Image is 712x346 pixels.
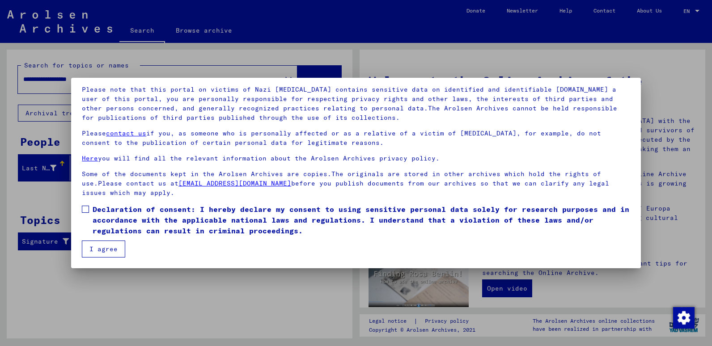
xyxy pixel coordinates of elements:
[82,129,630,148] p: Please if you, as someone who is personally affected or as a relative of a victim of [MEDICAL_DAT...
[82,85,630,122] p: Please note that this portal on victims of Nazi [MEDICAL_DATA] contains sensitive data on identif...
[82,169,630,198] p: Some of the documents kept in the Arolsen Archives are copies.The originals are stored in other a...
[673,307,695,329] img: Change consent
[82,154,98,162] a: Here
[82,154,630,163] p: you will find all the relevant information about the Arolsen Archives privacy policy.
[106,129,146,137] a: contact us
[82,241,125,257] button: I agree
[673,307,694,328] div: Change consent
[178,179,291,187] a: [EMAIL_ADDRESS][DOMAIN_NAME]
[93,204,630,236] span: Declaration of consent: I hereby declare my consent to using sensitive personal data solely for r...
